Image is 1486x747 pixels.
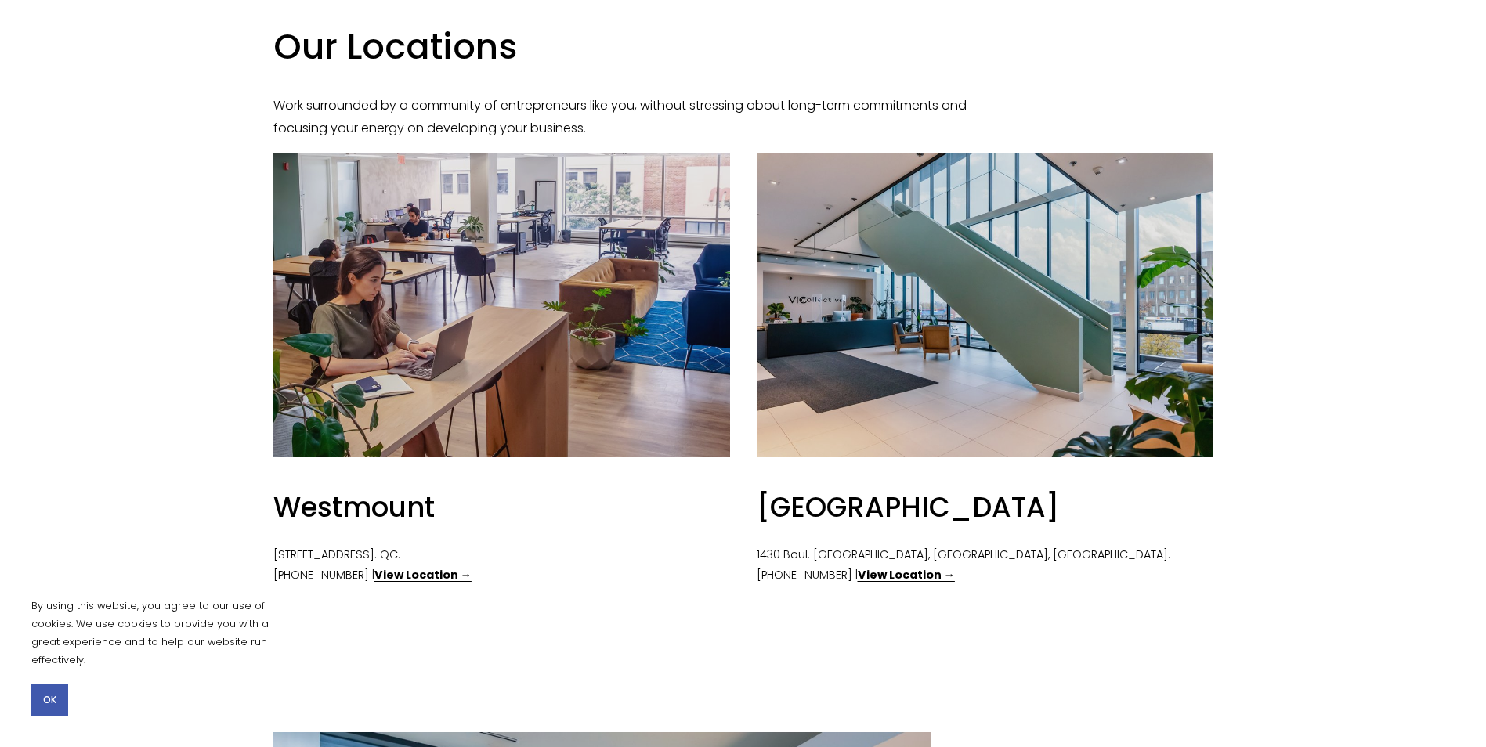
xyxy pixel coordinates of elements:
span: OK [43,693,56,707]
p: Work surrounded by a community of entrepreneurs like you, without stressing about long-term commi... [273,95,972,140]
h2: Our Locations [273,24,972,70]
a: View Location → [858,567,955,583]
p: By using this website, you agree to our use of cookies. We use cookies to provide you with a grea... [31,597,282,669]
a: View Location → [374,567,472,583]
p: [STREET_ADDRESS]. QC. [PHONE_NUMBER] | [273,545,730,586]
p: 1430 Boul. [GEOGRAPHIC_DATA], [GEOGRAPHIC_DATA], [GEOGRAPHIC_DATA]. [PHONE_NUMBER] | [757,545,1213,586]
h3: [GEOGRAPHIC_DATA] [757,488,1059,526]
section: Cookie banner [16,581,298,731]
button: OK [31,684,68,716]
h3: Westmount [273,488,435,526]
